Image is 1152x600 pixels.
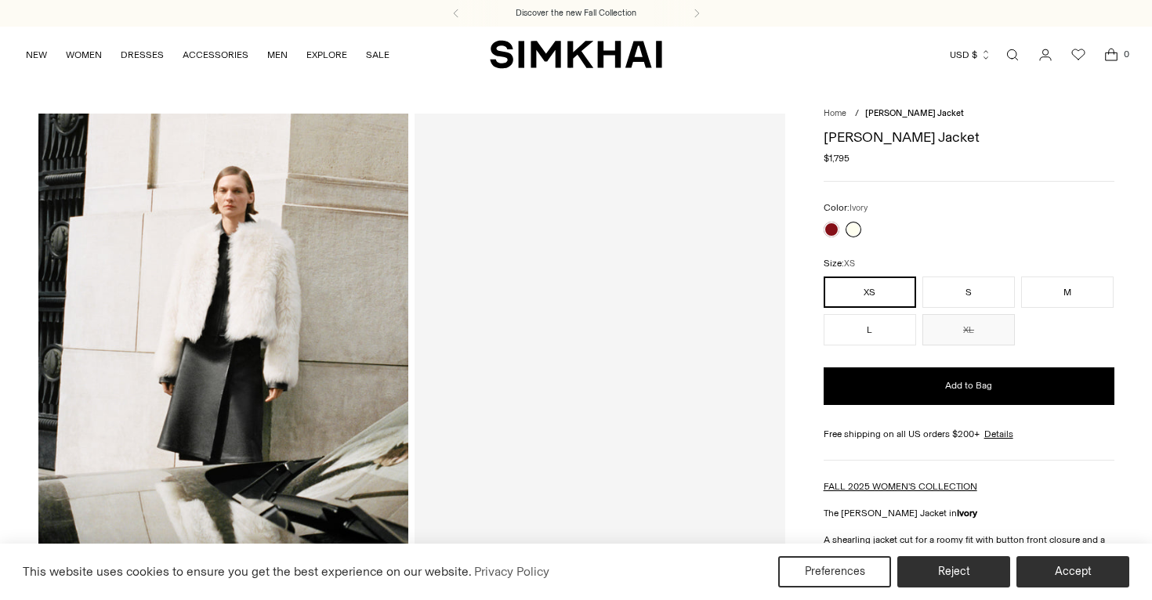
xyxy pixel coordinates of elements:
[1016,556,1129,587] button: Accept
[945,379,992,392] span: Add to Bag
[824,256,855,271] label: Size:
[26,38,47,72] a: NEW
[183,38,248,72] a: ACCESSORIES
[66,38,102,72] a: WOMEN
[824,151,850,165] span: $1,795
[824,108,846,118] a: Home
[950,38,991,72] button: USD $
[1119,47,1133,61] span: 0
[922,277,1015,308] button: S
[1063,39,1094,70] a: Wishlist
[824,130,1114,144] h1: [PERSON_NAME] Jacket
[957,508,977,519] strong: Ivory
[997,39,1028,70] a: Open search modal
[516,7,636,20] a: Discover the new Fall Collection
[824,107,1114,121] nav: breadcrumbs
[824,314,916,345] button: L
[366,38,389,72] a: SALE
[855,107,859,121] div: /
[1021,277,1114,308] button: M
[490,39,662,70] a: SIMKHAI
[824,481,977,492] a: FALL 2025 WOMEN'S COLLECTION
[865,108,964,118] span: [PERSON_NAME] Jacket
[897,556,1010,587] button: Reject
[121,38,164,72] a: DRESSES
[824,506,1114,520] p: The [PERSON_NAME] Jacket in
[844,258,855,269] span: XS
[306,38,347,72] a: EXPLORE
[922,314,1015,345] button: XL
[778,556,891,587] button: Preferences
[472,560,552,584] a: Privacy Policy (opens in a new tab)
[1030,39,1061,70] a: Go to the account page
[824,367,1114,405] button: Add to Bag
[984,427,1013,441] a: Details
[267,38,288,72] a: MEN
[1096,39,1127,70] a: Open cart modal
[23,564,472,579] span: This website uses cookies to ensure you get the best experience on our website.
[824,277,916,308] button: XS
[824,427,1114,441] div: Free shipping on all US orders $200+
[824,533,1114,561] p: A shearling jacket cut for a roomy fit with button front closure and a crew neckline.
[850,203,868,213] span: Ivory
[824,201,868,215] label: Color:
